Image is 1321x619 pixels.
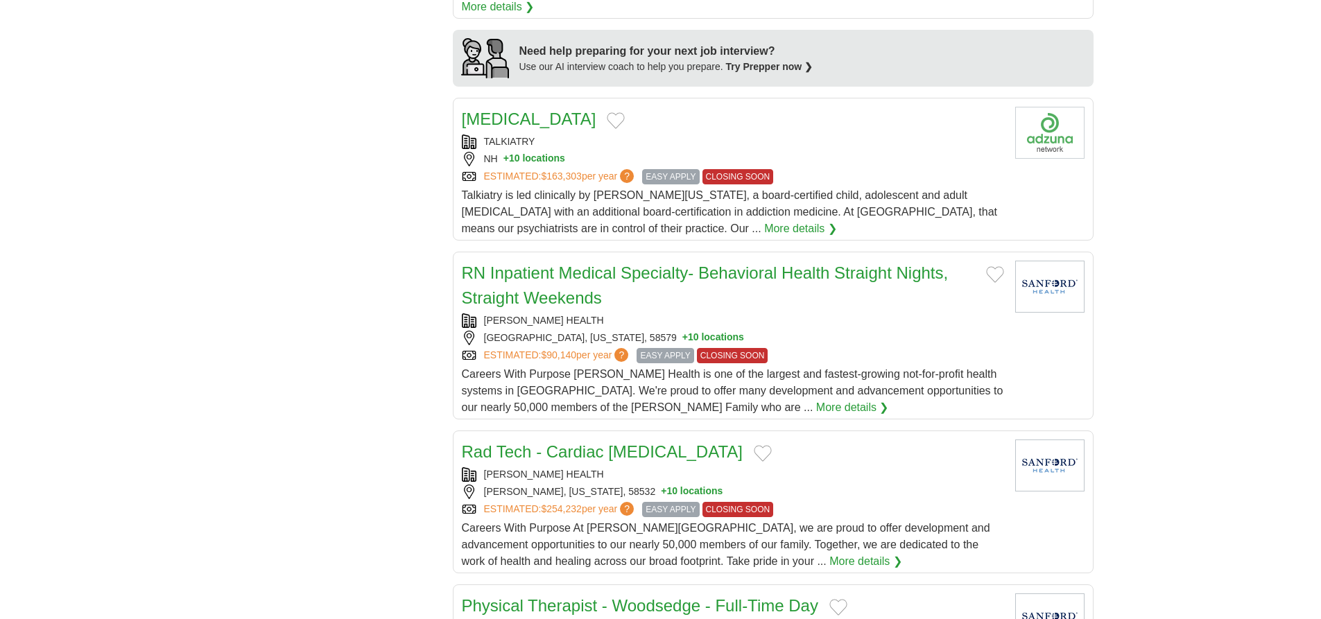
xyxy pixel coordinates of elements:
span: EASY APPLY [637,348,693,363]
div: TALKIATRY [462,134,1004,149]
button: +10 locations [661,485,723,499]
a: [PERSON_NAME] HEALTH [484,315,604,326]
span: ? [620,169,634,183]
button: Add to favorite jobs [986,266,1004,283]
img: Sanford Health logo [1015,439,1085,491]
span: CLOSING SOON [702,502,774,517]
span: + [661,485,666,499]
span: Careers With Purpose [PERSON_NAME] Health is one of the largest and fastest-growing not-for-profi... [462,368,1003,413]
span: Talkiatry is led clinically by [PERSON_NAME][US_STATE], a board-certified child, adolescent and a... [462,189,997,234]
span: $163,303 [541,171,581,182]
span: $90,140 [541,349,576,360]
button: +10 locations [682,331,744,345]
a: RN Inpatient Medical Specialty- Behavioral Health Straight Nights, Straight Weekends [462,263,949,307]
span: EASY APPLY [642,502,699,517]
span: + [682,331,688,345]
a: More details ❯ [829,553,902,570]
a: Physical Therapist - Woodsedge - Full-Time Day [462,596,818,615]
span: EASY APPLY [642,169,699,184]
span: CLOSING SOON [702,169,774,184]
img: Company logo [1015,107,1085,159]
a: More details ❯ [764,220,837,237]
div: [GEOGRAPHIC_DATA], [US_STATE], 58579 [462,331,1004,345]
a: Rad Tech - Cardiac [MEDICAL_DATA] [462,442,743,461]
span: Careers With Purpose At [PERSON_NAME][GEOGRAPHIC_DATA], we are proud to offer development and adv... [462,522,990,567]
div: NH [462,152,1004,166]
a: ESTIMATED:$90,140per year? [484,348,632,363]
a: ESTIMATED:$163,303per year? [484,169,637,184]
div: Need help preparing for your next job interview? [519,43,813,60]
div: Use our AI interview coach to help you prepare. [519,60,813,74]
a: More details ❯ [816,399,889,416]
span: ? [614,348,628,362]
button: +10 locations [503,152,565,166]
div: [PERSON_NAME], [US_STATE], 58532 [462,485,1004,499]
button: Add to favorite jobs [607,112,625,129]
img: Sanford Health logo [1015,261,1085,313]
a: [PERSON_NAME] HEALTH [484,469,604,480]
button: Add to favorite jobs [754,445,772,462]
a: ESTIMATED:$254,232per year? [484,502,637,517]
a: [MEDICAL_DATA] [462,110,596,128]
a: Try Prepper now ❯ [726,61,813,72]
span: $254,232 [541,503,581,514]
button: Add to favorite jobs [829,599,847,616]
span: + [503,152,509,166]
span: CLOSING SOON [697,348,768,363]
span: ? [620,502,634,516]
